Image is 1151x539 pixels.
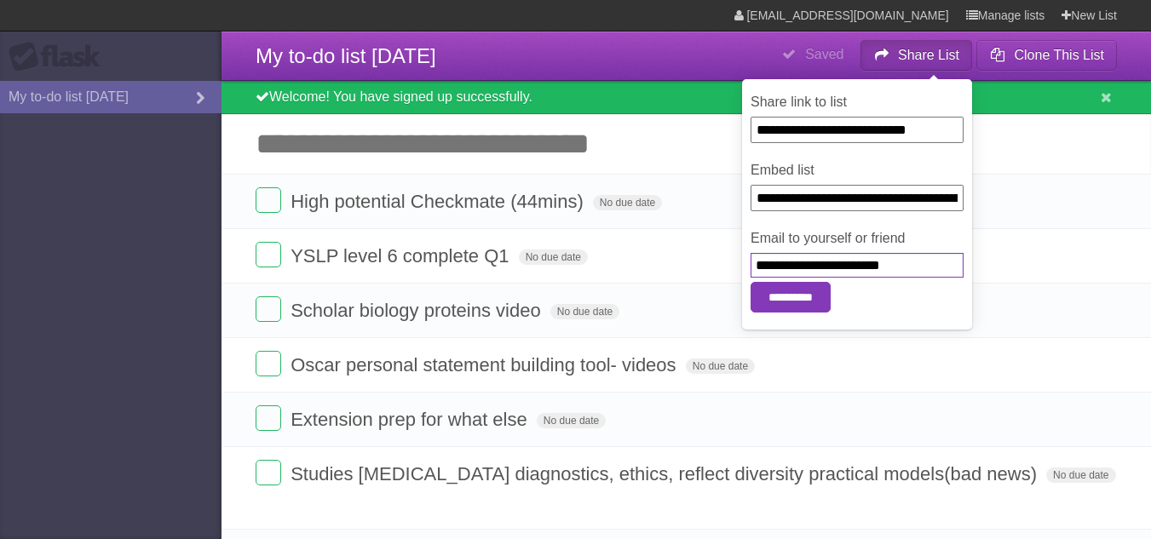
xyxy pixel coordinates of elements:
[256,187,281,213] label: Done
[593,195,662,210] span: No due date
[291,245,513,267] span: YSLP level 6 complete Q1
[256,242,281,267] label: Done
[686,358,755,374] span: No due date
[256,351,281,376] label: Done
[805,47,843,61] b: Saved
[291,300,545,321] span: Scholar biology proteins video
[537,413,606,428] span: No due date
[898,48,959,62] b: Share List
[1046,467,1115,483] span: No due date
[751,160,964,181] label: Embed list
[751,92,964,112] label: Share link to list
[291,409,532,430] span: Extension prep for what else
[976,40,1117,71] button: Clone This List
[9,42,111,72] div: Flask
[291,354,680,376] span: Oscar personal statement building tool- videos
[256,460,281,485] label: Done
[256,405,281,431] label: Done
[751,228,964,249] label: Email to yourself or friend
[519,249,588,265] span: No due date
[256,44,436,67] span: My to-do list [DATE]
[1014,48,1104,62] b: Clone This List
[291,463,1041,485] span: Studies [MEDICAL_DATA] diagnostics, ethics, reflect diversity practical models(bad news)
[291,191,588,212] span: High potential Checkmate (44mins)
[550,304,619,319] span: No due date
[222,81,1151,114] div: Welcome! You have signed up successfully.
[256,296,281,322] label: Done
[860,40,973,71] button: Share List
